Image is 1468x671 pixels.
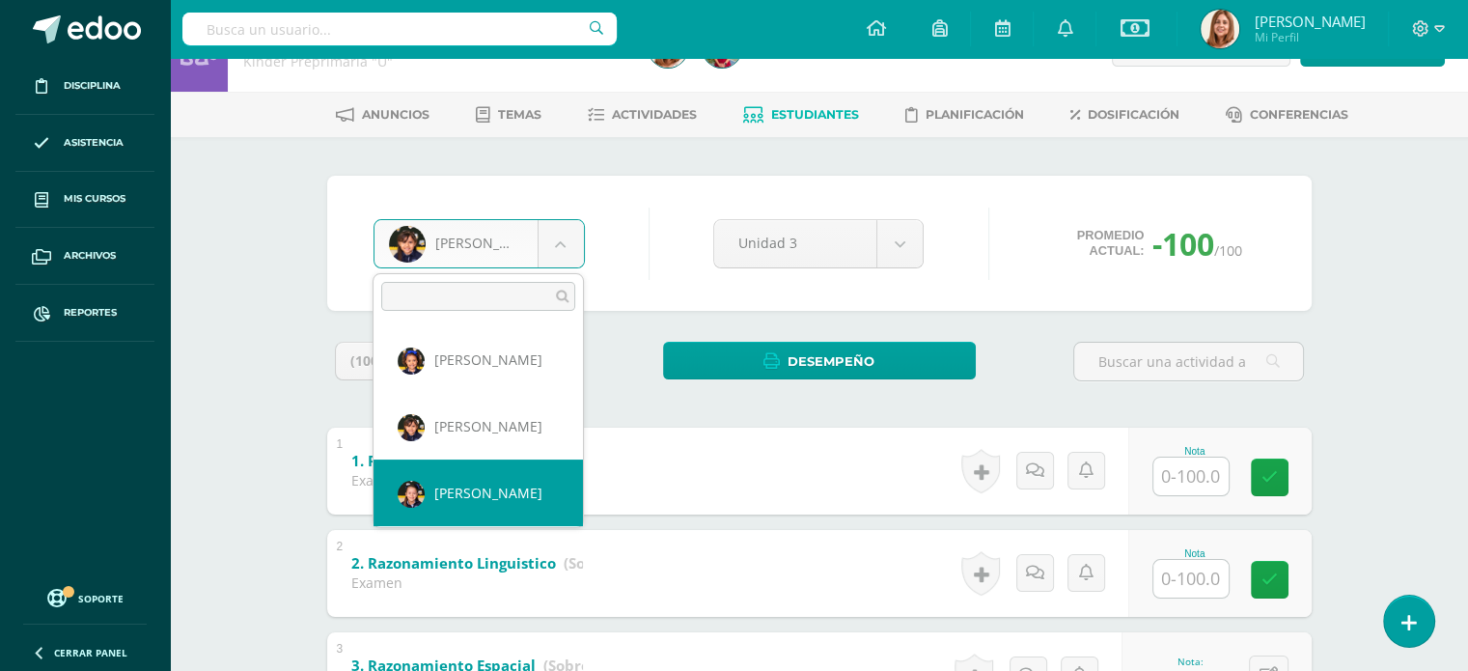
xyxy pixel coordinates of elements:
[434,350,542,369] span: [PERSON_NAME]
[398,481,425,508] img: 99d3326061b03397bc7ebb969b9d2df2.png
[398,348,425,375] img: 0bafbf9ba8ab5d02818f1951baced29d.png
[434,417,542,435] span: [PERSON_NAME]
[434,484,542,502] span: [PERSON_NAME]
[398,414,425,441] img: 3428fc4810c32bc535c086f490191f43.png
